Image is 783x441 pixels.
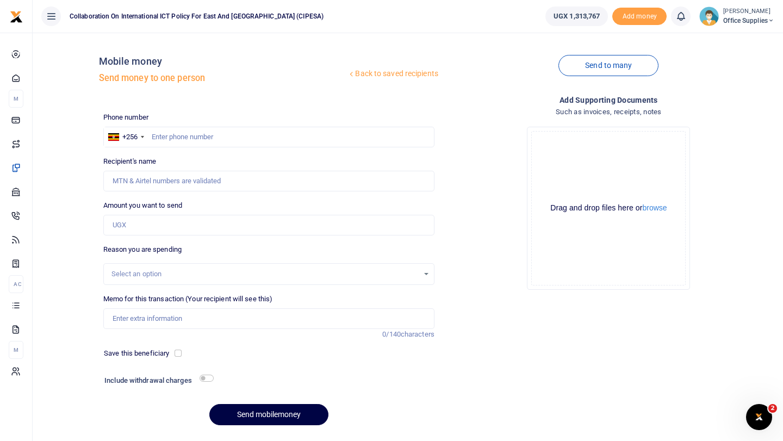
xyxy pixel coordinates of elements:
span: 0/140 [382,330,401,338]
div: Uganda: +256 [104,127,147,147]
div: Select an option [111,269,419,279]
span: Collaboration on International ICT Policy For East and [GEOGRAPHIC_DATA] (CIPESA) [65,11,328,21]
img: profile-user [699,7,719,26]
input: Enter phone number [103,127,434,147]
label: Amount you want to send [103,200,182,211]
a: profile-user [PERSON_NAME] Office Supplies [699,7,774,26]
li: Toup your wallet [612,8,667,26]
a: UGX 1,313,767 [545,7,608,26]
a: Add money [612,11,667,20]
label: Reason you are spending [103,244,182,255]
h4: Add supporting Documents [443,94,774,106]
li: M [9,90,23,108]
span: characters [401,330,434,338]
li: Ac [9,275,23,293]
label: Recipient's name [103,156,157,167]
div: File Uploader [527,127,690,290]
label: Memo for this transaction (Your recipient will see this) [103,294,273,305]
h4: Mobile money [99,55,347,67]
a: logo-small logo-large logo-large [10,12,23,20]
input: UGX [103,215,434,235]
div: Drag and drop files here or [532,203,685,213]
button: Send mobilemoney [209,404,328,425]
img: logo-small [10,10,23,23]
a: Send to many [558,55,658,76]
a: Back to saved recipients [347,64,439,84]
small: [PERSON_NAME] [723,7,774,16]
span: 2 [768,404,777,413]
div: +256 [122,132,138,142]
li: M [9,341,23,359]
h4: Such as invoices, receipts, notes [443,106,774,118]
iframe: Intercom live chat [746,404,772,430]
span: Add money [612,8,667,26]
li: Wallet ballance [541,7,612,26]
h5: Send money to one person [99,73,347,84]
span: Office Supplies [723,16,774,26]
label: Phone number [103,112,148,123]
button: browse [642,204,667,212]
input: MTN & Airtel numbers are validated [103,171,434,191]
span: UGX 1,313,767 [554,11,600,22]
input: Enter extra information [103,308,434,329]
label: Save this beneficiary [104,348,169,359]
h6: Include withdrawal charges [104,376,209,385]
